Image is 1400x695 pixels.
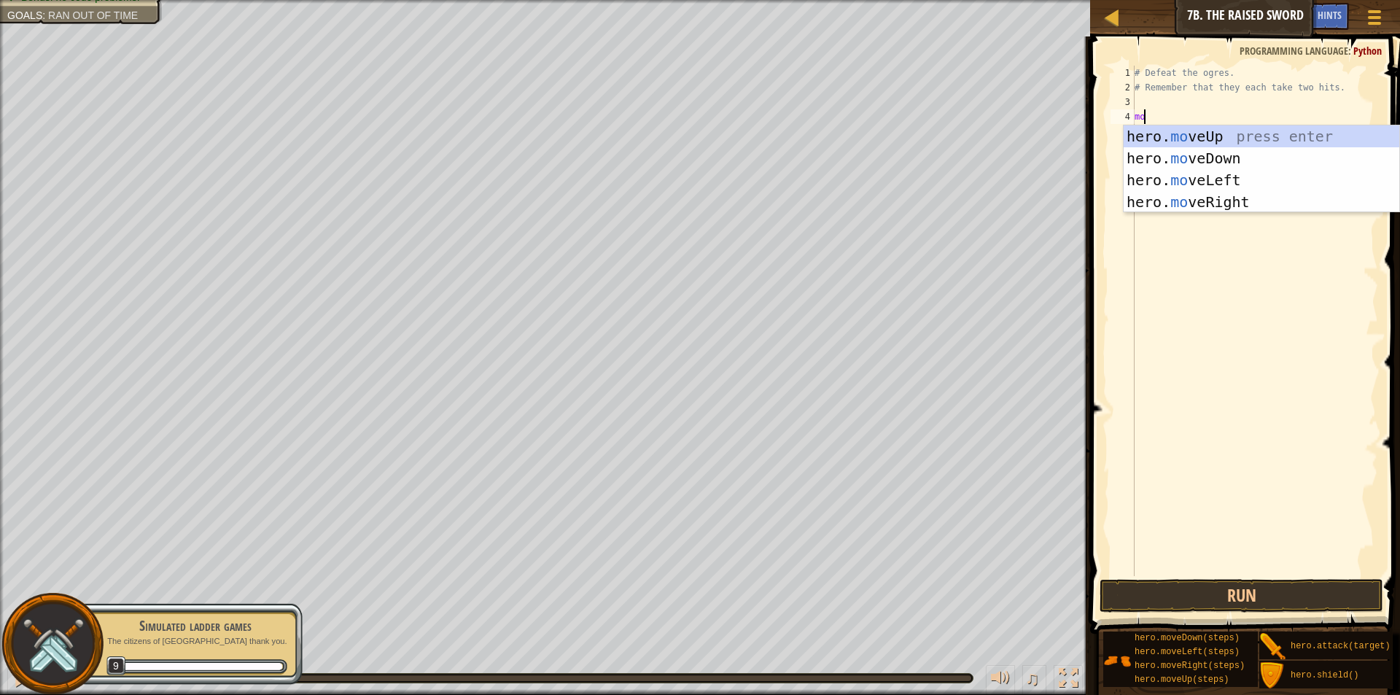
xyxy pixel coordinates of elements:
[1022,665,1047,695] button: ♫
[1111,80,1135,95] div: 2
[1318,8,1342,22] span: Hints
[1259,633,1287,661] img: portrait.png
[1291,641,1391,651] span: hero.attack(target)
[1111,95,1135,109] div: 3
[1271,3,1310,30] button: Ask AI
[1100,579,1383,613] button: Run
[1278,8,1303,22] span: Ask AI
[104,636,287,647] p: The citizens of [GEOGRAPHIC_DATA] thank you.
[1111,124,1135,139] div: 5
[104,616,287,636] div: Simulated ladder games
[1111,109,1135,124] div: 4
[1135,633,1240,643] span: hero.moveDown(steps)
[1103,647,1131,675] img: portrait.png
[1356,3,1393,37] button: Show game menu
[1135,647,1240,657] span: hero.moveLeft(steps)
[1054,665,1083,695] button: Toggle fullscreen
[1291,670,1359,680] span: hero.shield()
[106,656,126,676] span: 9
[1348,44,1353,58] span: :
[986,665,1015,695] button: Adjust volume
[1135,675,1229,685] span: hero.moveUp(steps)
[1259,662,1287,690] img: portrait.png
[1135,661,1245,671] span: hero.moveRight(steps)
[42,9,48,21] span: :
[1111,66,1135,80] div: 1
[1025,667,1040,689] span: ♫
[7,9,42,21] span: Goals
[48,9,138,21] span: Ran out of time
[1353,44,1382,58] span: Python
[20,611,86,677] img: swords.png
[1240,44,1348,58] span: Programming language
